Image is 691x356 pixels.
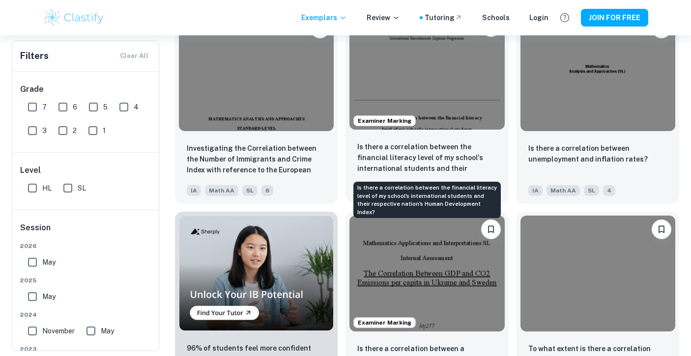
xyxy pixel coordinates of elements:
[20,242,152,250] span: 2026
[42,102,47,112] span: 7
[349,216,504,331] img: Math AA IA example thumbnail: Is there a correlation between a country
[529,12,548,23] a: Login
[42,291,56,302] span: May
[187,143,326,176] p: Investigating the Correlation between the Number of Immigrants and Crime Index with reference to ...
[354,318,415,327] span: Examiner Marking
[482,12,510,23] a: Schools
[349,13,504,129] img: Math AI IA example thumbnail: Is there a correlation between the finan
[43,8,105,27] img: Clastify logo
[481,219,501,239] button: Please log in to bookmark exemplars
[101,326,114,336] span: May
[425,12,462,23] a: Tutoring
[556,9,573,26] button: Help and Feedback
[20,83,152,95] h6: Grade
[73,125,77,136] span: 2
[354,116,415,125] span: Examiner Marking
[367,12,400,23] p: Review
[42,326,75,336] span: November
[20,276,152,285] span: 2025
[517,11,679,203] a: Please log in to bookmark exemplarsIs there a correlation between unemployment and inflation rate...
[179,216,334,331] img: Thumbnail
[103,102,108,112] span: 5
[179,15,334,131] img: Math AA IA example thumbnail: Investigating the Correlation between th
[261,185,273,196] span: 6
[78,183,86,193] span: SL
[175,11,338,203] a: Please log in to bookmark exemplarsInvestigating the Correlation between the Number of Immigrants...
[520,216,675,331] img: Math AI IA example thumbnail: To what extent is there a correlation be
[205,185,238,196] span: Math AA
[42,125,47,136] span: 3
[520,15,675,131] img: Math AA IA example thumbnail: Is there a correlation between unemploym
[20,345,152,354] span: 2023
[134,102,139,112] span: 4
[547,185,580,196] span: Math AA
[528,143,667,164] p: Is there a correlation between unemployment and inflation rates?
[353,182,501,218] div: Is there a correlation between the financial literacy level of my school's international students...
[603,185,615,196] span: 4
[301,12,347,23] p: Exemplars
[345,11,508,203] a: Examiner MarkingPlease log in to bookmark exemplarsIs there a correlation between the financial l...
[42,183,52,193] span: HL
[242,185,258,196] span: SL
[581,9,648,27] button: JOIN FOR FREE
[42,257,56,268] span: May
[20,164,152,176] h6: Level
[73,102,77,112] span: 6
[20,49,49,63] h6: Filters
[187,185,201,196] span: IA
[20,310,152,319] span: 2024
[652,219,671,239] button: Please log in to bookmark exemplars
[20,222,152,242] h6: Session
[103,125,106,136] span: 1
[357,141,496,175] p: Is there a correlation between the financial literacy level of my school's international students...
[584,185,599,196] span: SL
[528,185,543,196] span: IA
